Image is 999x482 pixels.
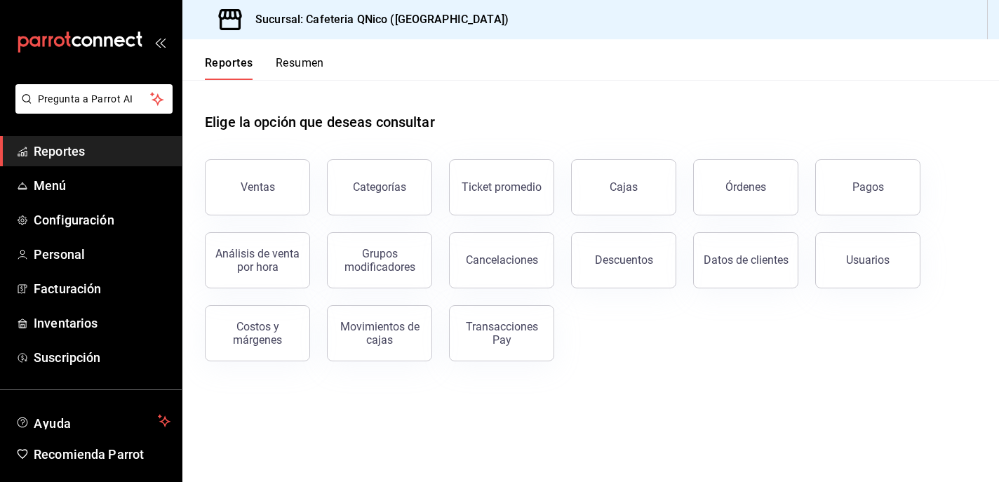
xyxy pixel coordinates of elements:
div: Ventas [241,180,275,194]
button: Pagos [815,159,920,215]
a: Pregunta a Parrot AI [10,102,173,116]
button: Movimientos de cajas [327,305,432,361]
span: Facturación [34,279,170,298]
div: Categorías [353,180,406,194]
button: Categorías [327,159,432,215]
span: Inventarios [34,314,170,333]
div: Datos de clientes [704,253,789,267]
div: navigation tabs [205,56,324,80]
div: Análisis de venta por hora [214,247,301,274]
button: Resumen [276,56,324,80]
div: Cancelaciones [466,253,538,267]
div: Costos y márgenes [214,320,301,347]
span: Reportes [34,142,170,161]
button: Cajas [571,159,676,215]
div: Transacciones Pay [458,320,545,347]
button: Pregunta a Parrot AI [15,84,173,114]
button: Transacciones Pay [449,305,554,361]
button: Grupos modificadores [327,232,432,288]
h3: Sucursal: Cafeteria QNico ([GEOGRAPHIC_DATA]) [244,11,509,28]
button: Análisis de venta por hora [205,232,310,288]
button: Costos y márgenes [205,305,310,361]
div: Órdenes [725,180,766,194]
button: Ticket promedio [449,159,554,215]
div: Usuarios [846,253,890,267]
button: Usuarios [815,232,920,288]
span: Recomienda Parrot [34,445,170,464]
button: Ventas [205,159,310,215]
span: Ayuda [34,413,152,429]
div: Grupos modificadores [336,247,423,274]
span: Menú [34,176,170,195]
div: Cajas [610,180,638,194]
button: Datos de clientes [693,232,798,288]
div: Pagos [852,180,884,194]
button: open_drawer_menu [154,36,166,48]
button: Órdenes [693,159,798,215]
button: Cancelaciones [449,232,554,288]
span: Pregunta a Parrot AI [38,92,151,107]
button: Reportes [205,56,253,80]
div: Ticket promedio [462,180,542,194]
span: Personal [34,245,170,264]
h1: Elige la opción que deseas consultar [205,112,435,133]
div: Descuentos [595,253,653,267]
button: Descuentos [571,232,676,288]
span: Suscripción [34,348,170,367]
div: Movimientos de cajas [336,320,423,347]
span: Configuración [34,210,170,229]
